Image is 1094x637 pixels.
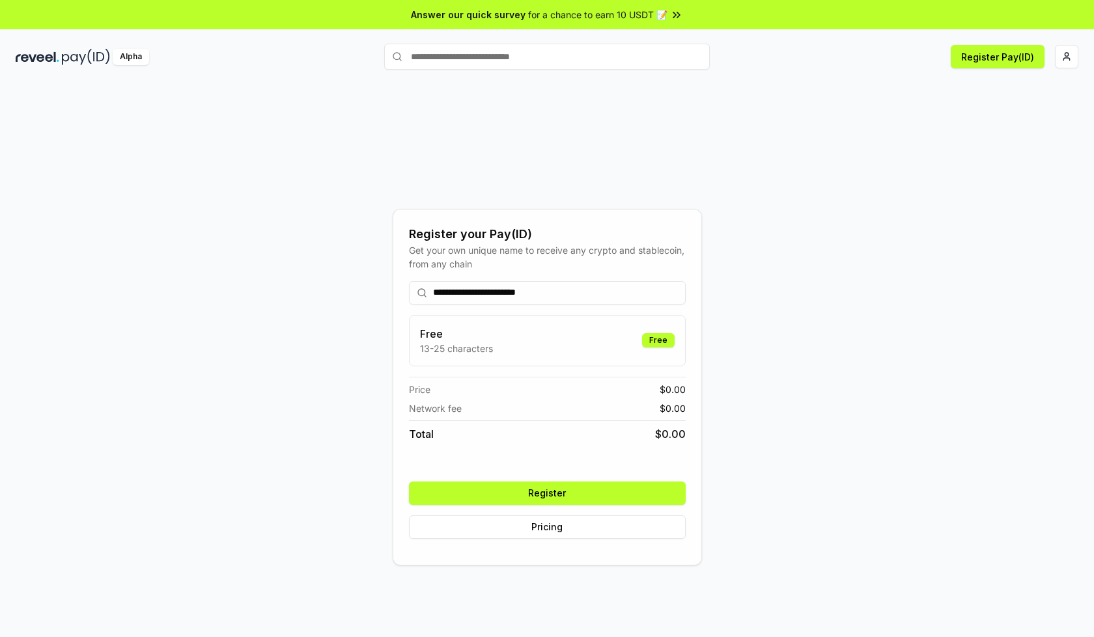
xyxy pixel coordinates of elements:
div: Alpha [113,49,149,65]
span: Network fee [409,401,462,415]
button: Register [409,481,686,505]
span: Answer our quick survey [411,8,526,21]
span: $ 0.00 [660,383,686,396]
div: Register your Pay(ID) [409,225,686,243]
div: Free [642,333,675,347]
button: Pricing [409,515,686,539]
button: Register Pay(ID) [951,45,1045,68]
span: Total [409,426,434,442]
span: $ 0.00 [660,401,686,415]
h3: Free [420,326,493,342]
img: pay_id [62,49,110,65]
div: Get your own unique name to receive any crypto and stablecoin, from any chain [409,243,686,271]
p: 13-25 characters [420,342,493,355]
span: $ 0.00 [655,426,686,442]
span: Price [409,383,430,396]
img: reveel_dark [16,49,59,65]
span: for a chance to earn 10 USDT 📝 [528,8,667,21]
